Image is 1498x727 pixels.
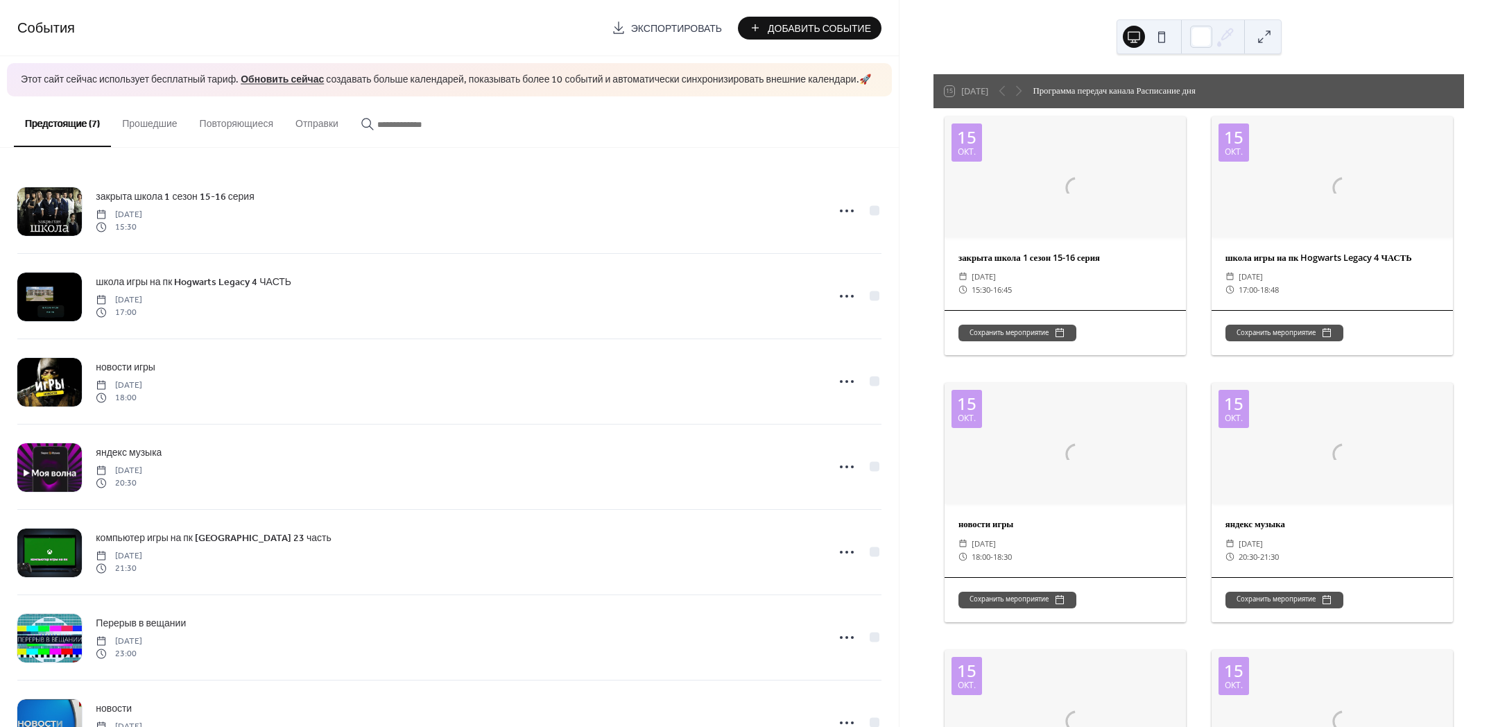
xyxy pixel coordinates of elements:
span: Этот сайт сейчас использует бесплатный тариф. создавать больше календарей, показывать более 10 со... [21,74,871,87]
a: школа игры на пк Hogwarts Legacy 4 ЧАСТЬ [96,274,291,290]
span: [DATE] [96,549,142,562]
span: - [1257,550,1260,563]
button: Предстоящие (7) [14,96,111,147]
a: новости [96,701,132,717]
div: окт. [1225,148,1243,156]
span: Перерыв в вещании [96,616,186,631]
span: новости игры [96,360,155,375]
div: ​ [958,270,967,283]
span: компьютер игры на пк [GEOGRAPHIC_DATA] 23 часть [96,531,331,545]
div: окт. [958,148,976,156]
div: Программа передач канала Расписание дня [1033,84,1195,97]
button: Добавить Событие [738,17,881,40]
span: 17:00 [1239,283,1257,296]
div: ​ [1225,283,1234,296]
div: ​ [1225,270,1234,283]
span: 18:00 [972,550,990,563]
button: Отправки [284,96,350,146]
span: 20:30 [1239,550,1257,563]
span: [DATE] [1239,537,1263,550]
div: ​ [958,550,967,563]
span: [DATE] [96,293,142,306]
button: Сохранить мероприятие [958,325,1076,341]
span: Экспортировать [631,22,722,36]
span: - [990,550,993,563]
button: Сохранить мероприятие [1225,592,1343,608]
button: Прошедшие [111,96,188,146]
span: [DATE] [96,464,142,477]
a: новости игры [96,359,155,375]
div: окт. [958,414,976,422]
div: окт. [1225,414,1243,422]
span: [DATE] [96,379,142,391]
span: яндекс музыка [96,445,162,460]
span: [DATE] [972,537,996,550]
span: [DATE] [1239,270,1263,283]
span: События [17,15,75,42]
span: [DATE] [96,208,142,221]
div: 15 [957,662,976,679]
button: Сохранить мероприятие [1225,325,1343,341]
span: [DATE] [972,270,996,283]
button: Повторяющиеся [189,96,284,146]
span: 18:48 [1260,283,1279,296]
div: закрыта школа 1 сезон 15-16 серия [945,251,1186,264]
button: Сохранить мероприятие [958,592,1076,608]
span: 18:00 [96,392,142,404]
div: 15 [1224,662,1243,679]
a: Экспортировать [601,17,732,40]
span: Добавить Событие [768,22,871,36]
span: - [990,283,993,296]
span: 17:00 [96,307,142,319]
div: ​ [1225,550,1234,563]
div: 15 [1224,129,1243,146]
div: школа игры на пк Hogwarts Legacy 4 ЧАСТЬ [1212,251,1453,264]
div: новости игры [945,518,1186,531]
span: [DATE] [96,635,142,647]
span: 15:30 [972,283,990,296]
span: 16:45 [993,283,1012,296]
div: 15 [957,395,976,412]
a: Перерыв в вещании [96,615,186,631]
div: окт. [958,681,976,690]
span: 20:30 [96,477,142,490]
span: 18:30 [993,550,1012,563]
div: 15 [1224,395,1243,412]
span: 23:00 [96,648,142,660]
span: 21:30 [1260,550,1279,563]
span: школа игры на пк Hogwarts Legacy 4 ЧАСТЬ [96,275,291,289]
a: яндекс музыка [96,445,162,461]
div: ​ [1225,537,1234,550]
div: 15 [957,129,976,146]
div: окт. [1225,681,1243,690]
div: ​ [958,283,967,296]
span: закрыта школа 1 сезон 15-16 серия [96,189,254,204]
a: закрыта школа 1 сезон 15-16 серия [96,189,254,205]
span: - [1257,283,1260,296]
div: ​ [958,537,967,550]
a: компьютер игры на пк [GEOGRAPHIC_DATA] 23 часть [96,530,331,546]
a: Обновить сейчас [241,71,324,89]
span: 15:30 [96,221,142,234]
div: яндекс музыка [1212,518,1453,531]
span: 21:30 [96,563,142,575]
